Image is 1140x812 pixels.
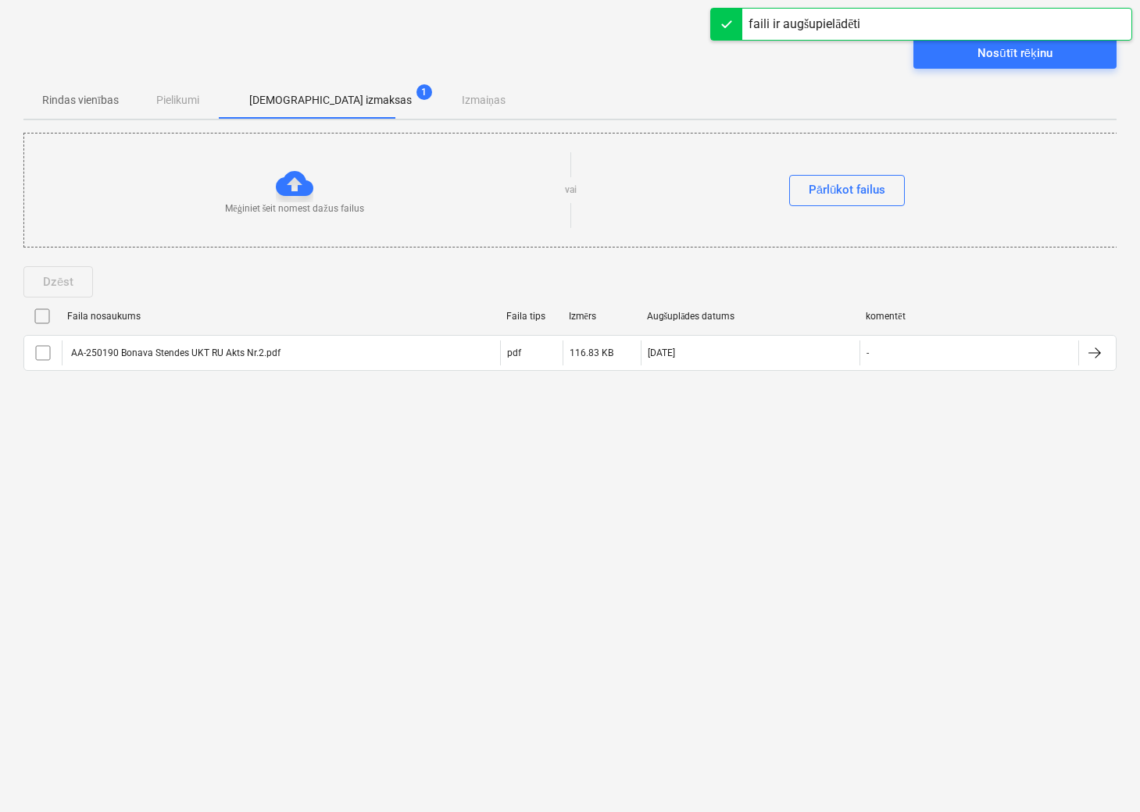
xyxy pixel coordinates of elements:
[867,347,869,358] div: -
[506,311,556,322] div: Faila tips
[749,15,860,34] div: faili ir augšupielādēti
[225,202,363,215] p: Mēģiniet šeit nomest dažus failus
[789,175,906,206] button: Pārlūkot failus
[977,43,1052,63] div: Nosūtīt rēķinu
[866,311,1073,322] div: komentēt
[507,347,521,358] div: pdf
[913,37,1117,69] button: Nosūtīt rēķinu
[809,180,886,200] div: Pārlūkot failus
[42,92,119,109] p: Rindas vienības
[67,311,494,322] div: Faila nosaukums
[565,183,577,197] p: vai
[249,92,412,109] p: [DEMOGRAPHIC_DATA] izmaksas
[416,84,432,100] span: 1
[23,133,1118,248] div: Mēģiniet šeit nomest dažus failusvaiPārlūkot failus
[569,311,634,322] div: Izmērs
[69,347,281,358] div: AA-250190 Bonava Stendes UKT RU Akts Nr.2.pdf
[648,347,675,358] div: [DATE]
[647,311,854,322] div: Augšuplādes datums
[570,347,613,358] div: 116.83 KB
